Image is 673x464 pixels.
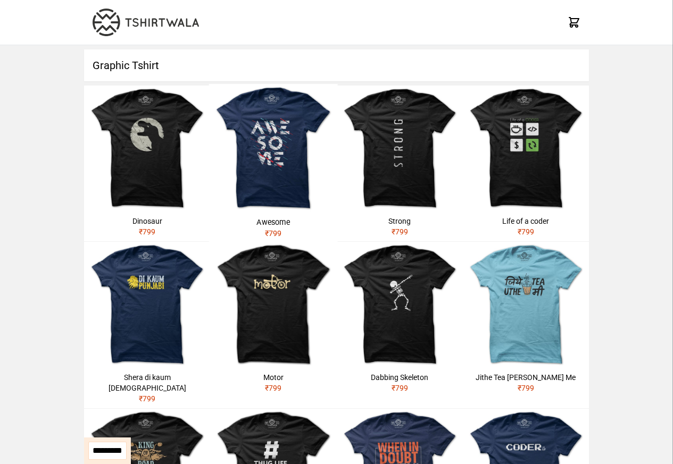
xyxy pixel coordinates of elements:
[337,242,463,368] img: skeleton-dabbing.jpg
[209,84,338,243] a: Awesome₹799
[467,372,585,383] div: Jithe Tea [PERSON_NAME] Me
[337,86,463,212] img: strong.jpg
[341,216,459,226] div: Strong
[84,86,210,241] a: Dinosaur₹799
[265,384,281,392] span: ₹ 799
[88,216,206,226] div: Dinosaur
[392,384,408,392] span: ₹ 799
[463,86,589,212] img: life-of-a-coder.jpg
[518,227,534,236] span: ₹ 799
[84,49,589,81] h1: Graphic Tshirt
[84,86,210,212] img: dinosaur.jpg
[139,227,155,236] span: ₹ 799
[341,372,459,383] div: Dabbing Skeleton
[84,242,210,368] img: shera-di-kaum-punjabi-1.jpg
[463,242,589,398] a: Jithe Tea [PERSON_NAME] Me₹799
[463,242,589,368] img: jithe-tea-uthe-me.jpg
[337,86,463,241] a: Strong₹799
[214,372,332,383] div: Motor
[518,384,534,392] span: ₹ 799
[463,86,589,241] a: Life of a coder₹799
[88,372,206,393] div: Shera di kaum [DEMOGRAPHIC_DATA]
[139,394,155,403] span: ₹ 799
[265,229,282,237] span: ₹ 799
[209,84,338,213] img: awesome.jpg
[337,242,463,398] a: Dabbing Skeleton₹799
[392,227,408,236] span: ₹ 799
[210,242,336,398] a: Motor₹799
[213,217,334,227] div: Awesome
[93,9,199,36] img: TW-LOGO-400-104.png
[467,216,585,226] div: Life of a coder
[84,242,210,408] a: Shera di kaum [DEMOGRAPHIC_DATA]₹799
[210,242,336,368] img: motor.jpg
